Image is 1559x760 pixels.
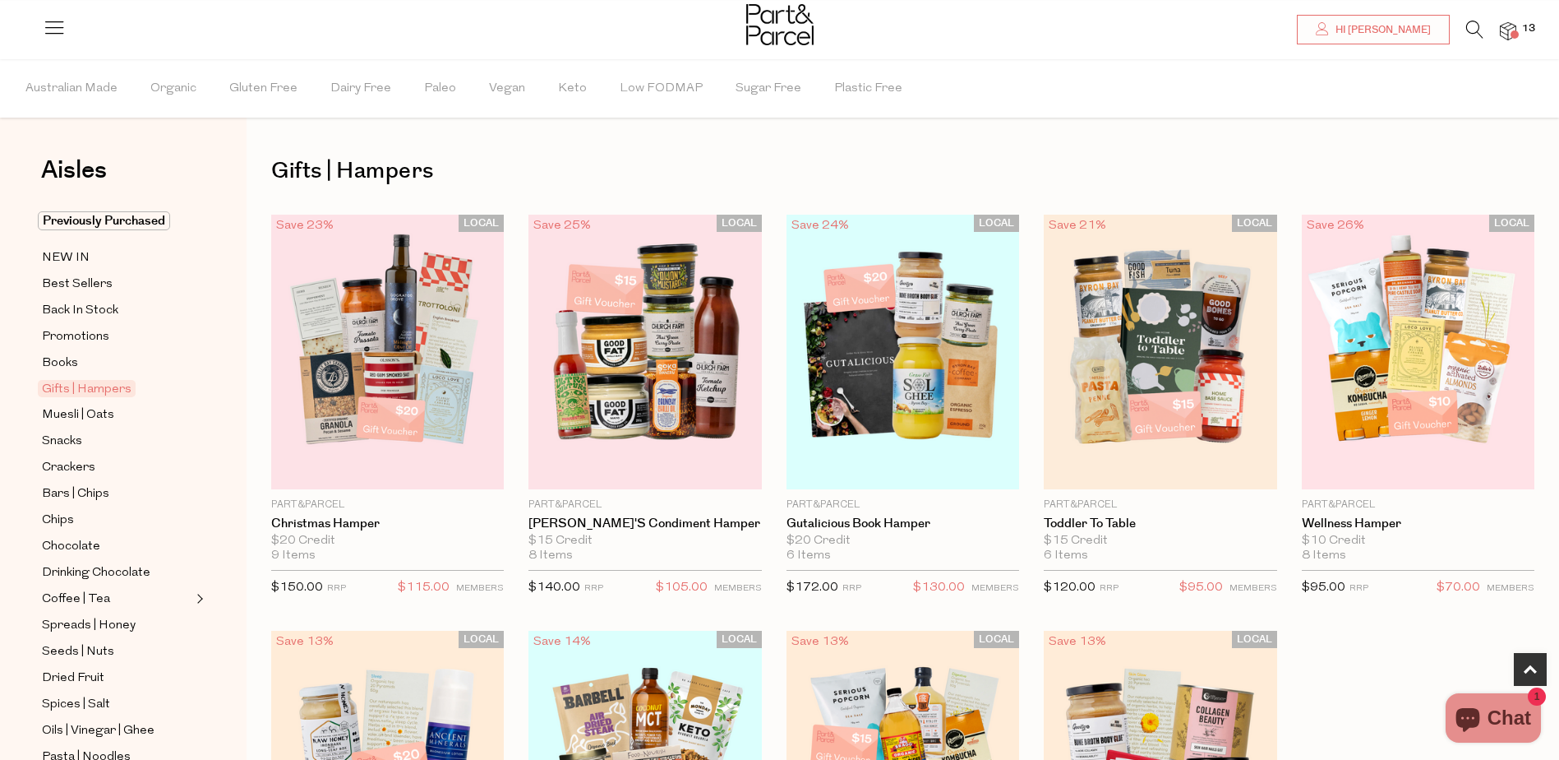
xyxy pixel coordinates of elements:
span: Muesli | Oats [42,405,114,425]
div: $10 Credit [1302,534,1534,549]
span: Books [42,354,78,373]
span: Snacks [42,432,82,452]
div: $15 Credit [528,534,761,549]
span: $130.00 [913,577,965,599]
a: Spices | Salt [42,694,191,715]
small: RRP [327,584,346,593]
span: LOCAL [459,215,504,232]
a: Best Sellers [42,274,191,294]
span: Chocolate [42,537,100,557]
span: Paleo [424,60,456,118]
span: Coffee | Tea [42,590,110,609]
span: Plastic Free [834,60,902,118]
span: Drinking Chocolate [42,563,150,583]
a: Previously Purchased [42,211,191,231]
span: LOCAL [1232,631,1277,648]
span: Hi [PERSON_NAME] [1331,23,1431,37]
p: Part&Parcel [271,498,504,512]
img: Part&Parcel [746,4,814,45]
div: $20 Credit [271,534,504,549]
a: Toddler To Table [1044,517,1276,531]
span: LOCAL [1489,215,1534,232]
img: Toddler To Table [1044,215,1276,490]
span: LOCAL [974,215,1019,232]
span: Aisles [41,152,107,188]
a: Coffee | Tea [42,589,191,609]
div: Save 25% [528,215,596,237]
span: 8 Items [528,549,573,563]
a: Chips [42,510,191,531]
span: Organic [150,60,196,118]
span: Spices | Salt [42,695,110,715]
a: Muesli | Oats [42,405,191,425]
span: LOCAL [717,631,762,648]
span: Low FODMAP [620,60,703,118]
p: Part&Parcel [1044,498,1276,512]
span: Previously Purchased [38,211,170,230]
span: Dried Fruit [42,669,104,688]
span: $95.00 [1179,577,1223,599]
span: Gifts | Hampers [38,380,136,397]
a: 13 [1500,22,1516,39]
p: Part&Parcel [528,498,761,512]
a: Drinking Chocolate [42,563,191,583]
a: Wellness Hamper [1302,517,1534,531]
a: Gutalicious Book Hamper [786,517,1019,531]
span: 9 Items [271,549,316,563]
span: Oils | Vinegar | Ghee [42,721,155,741]
small: MEMBERS [971,584,1019,593]
a: Books [42,353,191,373]
a: Christmas Hamper [271,517,504,531]
span: Sugar Free [736,60,801,118]
span: Spreads | Honey [42,616,136,636]
span: LOCAL [717,215,762,232]
a: Seeds | Nuts [42,642,191,662]
span: Chips [42,511,74,531]
p: Part&Parcel [786,498,1019,512]
span: LOCAL [1232,215,1277,232]
span: 8 Items [1302,549,1346,563]
span: Back In Stock [42,301,118,321]
img: Jordie Pie's Condiment Hamper [528,215,761,490]
small: RRP [1100,584,1119,593]
div: Save 13% [786,631,854,653]
a: Crackers [42,457,191,478]
a: Chocolate [42,536,191,557]
a: Spreads | Honey [42,615,191,636]
span: Best Sellers [42,275,113,294]
img: Christmas Hamper [271,215,504,490]
span: 6 Items [1044,549,1088,563]
div: Save 24% [786,215,854,237]
span: LOCAL [974,631,1019,648]
small: MEMBERS [456,584,504,593]
a: Back In Stock [42,300,191,321]
span: Dairy Free [330,60,391,118]
span: Crackers [42,458,95,478]
div: $20 Credit [786,534,1019,549]
small: RRP [842,584,861,593]
a: Oils | Vinegar | Ghee [42,721,191,741]
a: Bars | Chips [42,484,191,504]
a: Aisles [41,158,107,199]
img: Wellness Hamper [1302,215,1534,490]
div: $15 Credit [1044,534,1276,549]
div: Save 14% [528,631,596,653]
span: $105.00 [656,577,708,599]
button: Expand/Collapse Coffee | Tea [192,589,204,609]
div: Save 13% [1044,631,1111,653]
small: MEMBERS [1229,584,1277,593]
p: Part&Parcel [1302,498,1534,512]
div: Save 21% [1044,215,1111,237]
span: 13 [1518,21,1539,36]
a: Hi [PERSON_NAME] [1297,15,1450,44]
small: RRP [1349,584,1368,593]
small: RRP [584,584,603,593]
span: 6 Items [786,549,831,563]
div: Save 23% [271,215,339,237]
span: NEW IN [42,248,90,268]
div: Save 26% [1302,215,1369,237]
inbox-online-store-chat: Shopify online store chat [1441,693,1546,747]
span: Keto [558,60,587,118]
span: $70.00 [1437,577,1480,599]
span: Vegan [489,60,525,118]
